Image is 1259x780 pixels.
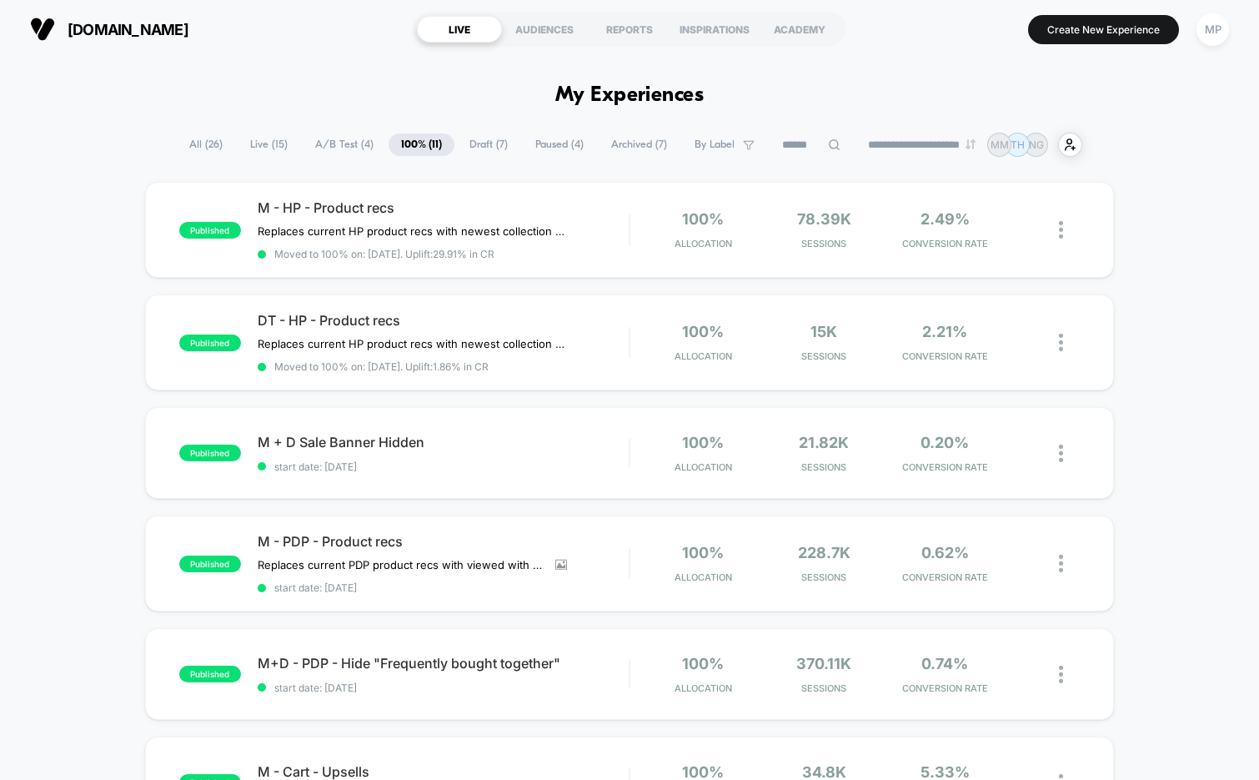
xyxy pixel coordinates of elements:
span: M + D Sale Banner Hidden [258,434,629,450]
button: [DOMAIN_NAME] [25,16,193,43]
span: 228.7k [798,544,850,561]
span: Allocation [675,350,732,362]
span: start date: [DATE] [258,460,629,473]
div: REPORTS [587,16,672,43]
button: MP [1191,13,1234,47]
span: Sessions [768,461,880,473]
span: DT - HP - Product recs [258,312,629,329]
span: start date: [DATE] [258,682,629,694]
span: Allocation [675,461,732,473]
span: 100% [682,323,724,340]
p: NG [1029,138,1044,151]
img: close [1059,666,1063,683]
span: All ( 26 ) [177,133,235,156]
span: Allocation [675,682,732,694]
img: Visually logo [30,17,55,42]
span: 100% [682,210,724,228]
span: 100% ( 11 ) [389,133,454,156]
img: close [1059,334,1063,351]
div: LIVE [417,16,502,43]
span: 100% [682,655,724,672]
img: end [966,139,976,149]
span: Archived ( 7 ) [599,133,680,156]
span: 78.39k [797,210,851,228]
span: CONVERSION RATE [889,682,1001,694]
span: Moved to 100% on: [DATE] . Uplift: 29.91% in CR [274,248,494,260]
h1: My Experiences [555,83,705,108]
div: MP [1196,13,1229,46]
span: 100% [682,434,724,451]
span: start date: [DATE] [258,581,629,594]
img: close [1059,555,1063,572]
span: M - PDP - Product recs [258,533,629,550]
span: 100% [682,544,724,561]
span: Replaces current HP product recs with newest collection (pre fall 2025) [258,224,567,238]
span: M - HP - Product recs [258,199,629,216]
span: 0.62% [921,544,969,561]
span: published [179,556,241,572]
span: Sessions [768,350,880,362]
span: M - Cart - Upsells [258,763,629,780]
span: Replaces current HP product recs with newest collection (pre fall 2025) [258,337,567,350]
span: 2.21% [922,323,967,340]
div: ACADEMY [757,16,842,43]
span: Allocation [675,571,732,583]
span: 0.20% [920,434,969,451]
span: Sessions [768,571,880,583]
span: published [179,445,241,461]
span: Allocation [675,238,732,249]
button: Create New Experience [1028,15,1179,44]
span: 370.11k [796,655,851,672]
p: TH [1011,138,1025,151]
img: close [1059,445,1063,462]
img: close [1059,221,1063,239]
span: CONVERSION RATE [889,461,1001,473]
span: 15k [810,323,837,340]
span: CONVERSION RATE [889,350,1001,362]
span: By Label [695,138,735,151]
span: Sessions [768,682,880,694]
p: MM [991,138,1009,151]
span: CONVERSION RATE [889,238,1001,249]
span: [DOMAIN_NAME] [68,21,188,38]
span: 21.82k [799,434,849,451]
span: Paused ( 4 ) [523,133,596,156]
span: published [179,666,241,682]
span: published [179,335,241,351]
span: M+D - PDP - Hide "Frequently bought together" [258,655,629,672]
div: AUDIENCES [502,16,587,43]
span: A/B Test ( 4 ) [303,133,386,156]
span: Moved to 100% on: [DATE] . Uplift: 1.86% in CR [274,360,489,373]
span: CONVERSION RATE [889,571,1001,583]
div: INSPIRATIONS [672,16,757,43]
span: Sessions [768,238,880,249]
span: published [179,222,241,239]
span: Draft ( 7 ) [457,133,520,156]
span: 2.49% [920,210,970,228]
span: Live ( 15 ) [238,133,300,156]
span: 0.74% [921,655,968,672]
span: Replaces current PDP product recs with viewed with recently viewed strategy. [258,558,543,571]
